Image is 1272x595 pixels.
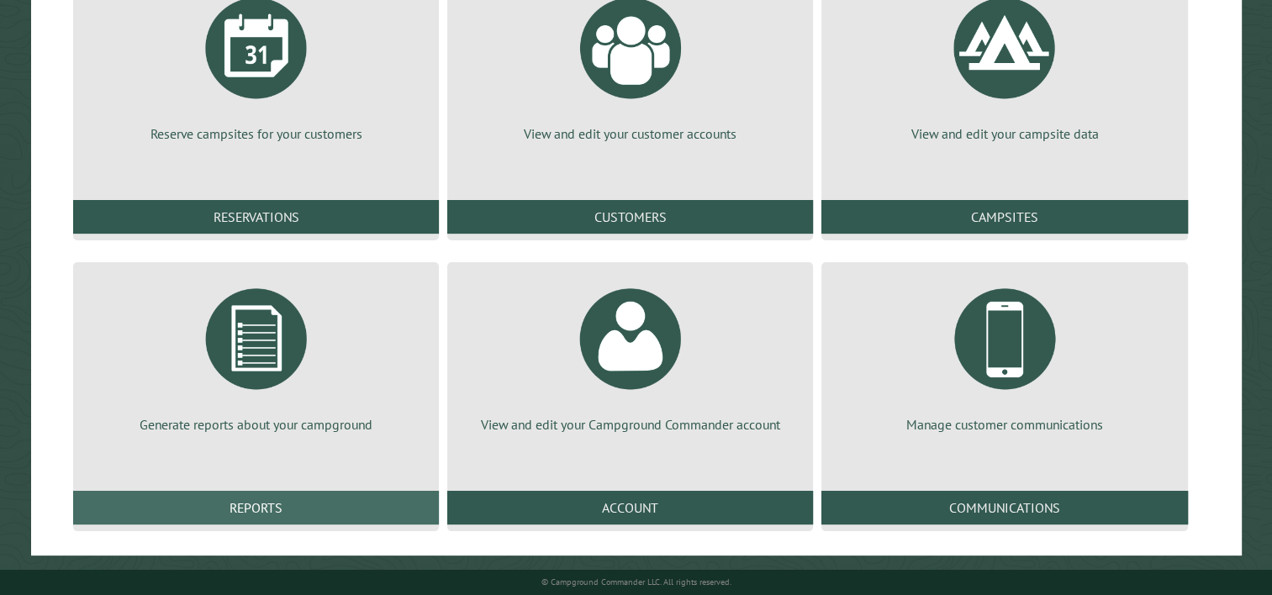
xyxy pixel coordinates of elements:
[467,415,793,434] p: View and edit your Campground Commander account
[93,415,419,434] p: Generate reports about your campground
[93,276,419,434] a: Generate reports about your campground
[73,200,439,234] a: Reservations
[821,491,1187,524] a: Communications
[842,124,1167,143] p: View and edit your campsite data
[467,276,793,434] a: View and edit your Campground Commander account
[541,577,731,587] small: © Campground Commander LLC. All rights reserved.
[842,415,1167,434] p: Manage customer communications
[93,124,419,143] p: Reserve campsites for your customers
[821,200,1187,234] a: Campsites
[842,276,1167,434] a: Manage customer communications
[73,491,439,524] a: Reports
[447,491,813,524] a: Account
[447,200,813,234] a: Customers
[467,124,793,143] p: View and edit your customer accounts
